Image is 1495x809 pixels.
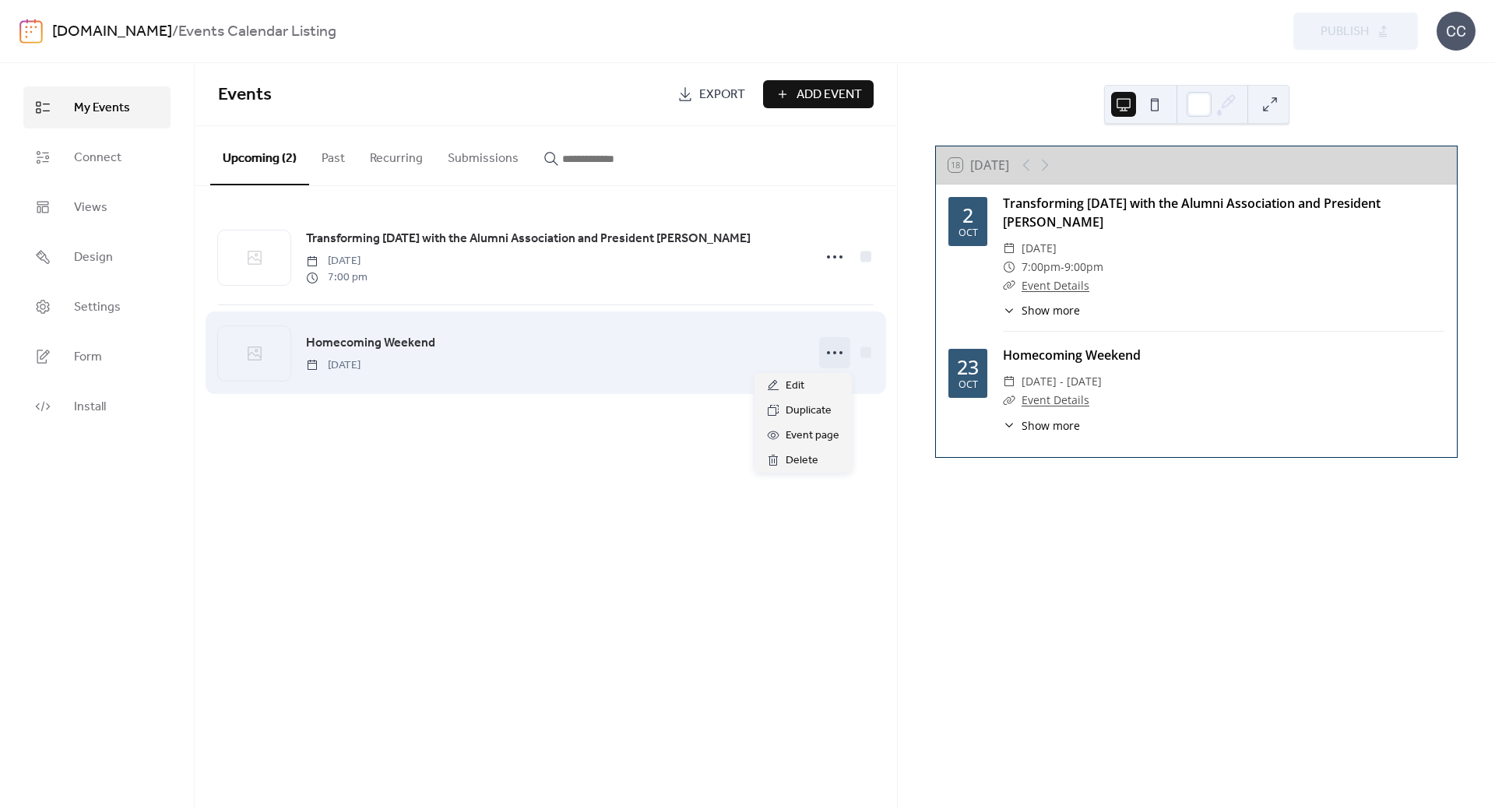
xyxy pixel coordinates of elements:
[699,86,745,104] span: Export
[74,199,107,217] span: Views
[74,398,106,417] span: Install
[74,298,121,317] span: Settings
[23,136,171,178] a: Connect
[1003,391,1015,410] div: ​
[957,357,979,377] div: 23
[52,17,172,47] a: [DOMAIN_NAME]
[1022,278,1089,293] a: Event Details
[218,78,272,112] span: Events
[23,236,171,278] a: Design
[1064,258,1103,276] span: 9:00pm
[74,248,113,267] span: Design
[1003,417,1080,434] button: ​Show more
[306,253,368,269] span: [DATE]
[1022,392,1089,407] a: Event Details
[23,385,171,427] a: Install
[959,228,978,238] div: Oct
[1003,239,1015,258] div: ​
[306,230,751,248] span: Transforming [DATE] with the Alumni Association and President [PERSON_NAME]
[1061,258,1064,276] span: -
[1003,195,1381,230] a: Transforming [DATE] with the Alumni Association and President [PERSON_NAME]
[1003,276,1015,295] div: ​
[306,229,751,249] a: Transforming [DATE] with the Alumni Association and President [PERSON_NAME]
[1003,302,1015,318] div: ​
[1022,417,1080,434] span: Show more
[1022,258,1061,276] span: 7:00pm
[1003,372,1015,391] div: ​
[1022,372,1102,391] span: [DATE] - [DATE]
[786,427,839,445] span: Event page
[962,206,973,225] div: 2
[1003,258,1015,276] div: ​
[786,452,818,470] span: Delete
[666,80,757,108] a: Export
[19,19,43,44] img: logo
[306,334,435,353] span: Homecoming Weekend
[1003,302,1080,318] button: ​Show more
[357,126,435,184] button: Recurring
[1022,302,1080,318] span: Show more
[959,380,978,390] div: Oct
[786,377,804,396] span: Edit
[1022,239,1057,258] span: [DATE]
[306,357,361,374] span: [DATE]
[23,336,171,378] a: Form
[74,99,130,118] span: My Events
[1437,12,1476,51] div: CC
[74,348,102,367] span: Form
[309,126,357,184] button: Past
[1003,346,1141,364] a: Homecoming Weekend
[23,286,171,328] a: Settings
[763,80,874,108] button: Add Event
[23,86,171,128] a: My Events
[435,126,531,184] button: Submissions
[210,126,309,185] button: Upcoming (2)
[23,186,171,228] a: Views
[74,149,121,167] span: Connect
[306,269,368,286] span: 7:00 pm
[786,402,832,420] span: Duplicate
[1003,417,1015,434] div: ​
[306,333,435,353] a: Homecoming Weekend
[178,17,336,47] b: Events Calendar Listing
[172,17,178,47] b: /
[797,86,862,104] span: Add Event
